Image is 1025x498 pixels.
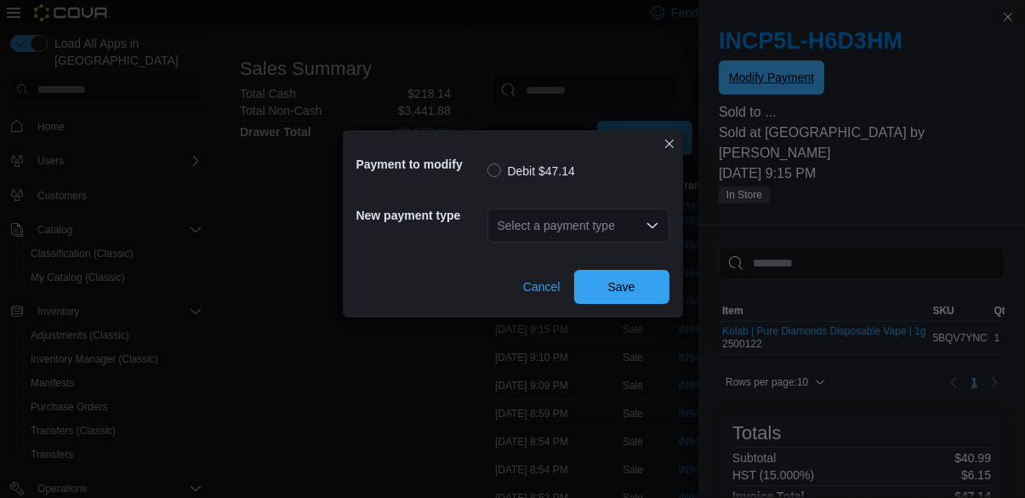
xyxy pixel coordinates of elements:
input: Accessible screen reader label [498,215,499,236]
h5: New payment type [356,198,484,232]
h5: Payment to modify [356,147,484,181]
button: Open list of options [646,219,659,232]
span: Save [608,278,635,295]
button: Cancel [516,270,567,304]
button: Closes this modal window [659,134,680,154]
span: Cancel [523,278,561,295]
button: Save [574,270,669,304]
label: Debit $47.14 [487,161,575,181]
